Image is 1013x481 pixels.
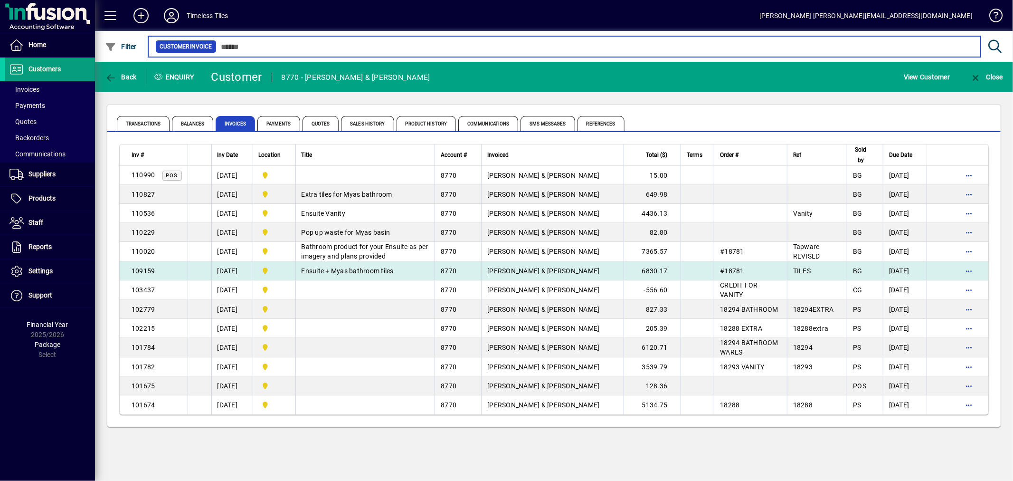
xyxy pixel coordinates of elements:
[624,261,681,280] td: 6830.17
[720,281,758,298] span: CREDIT FOR VANITY
[853,191,862,198] span: BG
[259,362,290,372] span: Dunedin
[487,210,599,217] span: [PERSON_NAME] & [PERSON_NAME]
[961,244,976,259] button: More options
[853,344,862,351] span: PS
[630,150,676,160] div: Total ($)
[720,150,738,160] span: Order #
[793,401,813,409] span: 18288
[883,166,927,185] td: [DATE]
[853,286,862,294] span: CG
[259,381,290,391] span: Dunedin
[132,286,155,294] span: 103437
[132,191,155,198] span: 110827
[487,325,599,332] span: [PERSON_NAME] & [PERSON_NAME]
[5,187,95,211] a: Products
[793,150,842,160] div: Ref
[982,2,1001,33] a: Knowledge Base
[961,206,976,221] button: More options
[853,172,862,179] span: BG
[441,325,456,332] span: 8770
[720,267,744,275] span: #18781
[28,194,56,202] span: Products
[889,150,921,160] div: Due Date
[259,150,281,160] span: Location
[9,102,45,109] span: Payments
[5,284,95,308] a: Support
[883,395,927,414] td: [DATE]
[961,397,976,413] button: More options
[5,211,95,235] a: Staff
[441,150,475,160] div: Account #
[5,114,95,130] a: Quotes
[720,248,744,255] span: #18781
[132,382,155,390] span: 101675
[487,191,599,198] span: [PERSON_NAME] & [PERSON_NAME]
[487,172,599,179] span: [PERSON_NAME] & [PERSON_NAME]
[853,144,877,165] div: Sold by
[9,86,39,93] span: Invoices
[211,185,253,204] td: [DATE]
[961,302,976,317] button: More options
[132,363,155,371] span: 101782
[5,146,95,162] a: Communications
[9,134,49,142] span: Backorders
[28,170,56,178] span: Suppliers
[172,116,213,131] span: Balances
[441,382,456,390] span: 8770
[883,242,927,261] td: [DATE]
[720,325,762,332] span: 18288 EXTRA
[521,116,575,131] span: SMS Messages
[160,42,212,51] span: Customer Invoice
[211,223,253,242] td: [DATE]
[793,363,813,371] span: 18293
[211,357,253,376] td: [DATE]
[211,376,253,395] td: [DATE]
[487,267,599,275] span: [PERSON_NAME] & [PERSON_NAME]
[132,306,155,313] span: 102779
[441,267,456,275] span: 8770
[487,344,599,351] span: [PERSON_NAME] & [PERSON_NAME]
[302,191,392,198] span: Extra tiles for Myas bathroom
[257,116,300,131] span: Payments
[759,8,973,23] div: [PERSON_NAME] [PERSON_NAME][EMAIL_ADDRESS][DOMAIN_NAME]
[961,359,976,375] button: More options
[441,363,456,371] span: 8770
[883,376,927,395] td: [DATE]
[720,401,739,409] span: 18288
[793,306,834,313] span: 18294EXTRA
[624,300,681,319] td: 827.33
[883,280,927,300] td: [DATE]
[853,363,862,371] span: PS
[624,280,681,300] td: -556.60
[853,248,862,255] span: BG
[853,401,862,409] span: PS
[960,68,1013,86] app-page-header-button: Close enquiry
[5,260,95,283] a: Settings
[5,163,95,186] a: Suppliers
[5,130,95,146] a: Backorders
[720,306,778,313] span: 18294 BATHROOM
[793,150,801,160] span: Ref
[259,285,290,295] span: Dunedin
[95,68,147,86] app-page-header-button: Back
[793,325,829,332] span: 18288extra
[211,166,253,185] td: [DATE]
[211,280,253,300] td: [DATE]
[259,170,290,181] span: Dunedin
[218,150,247,160] div: Inv Date
[441,172,456,179] span: 8770
[970,73,1003,81] span: Close
[883,261,927,280] td: [DATE]
[624,166,681,185] td: 15.00
[904,69,950,85] span: View Customer
[687,150,702,160] span: Terms
[487,401,599,409] span: [PERSON_NAME] & [PERSON_NAME]
[28,65,61,73] span: Customers
[961,321,976,336] button: More options
[187,8,228,23] div: Timeless Tiles
[793,210,813,217] span: Vanity
[211,338,253,357] td: [DATE]
[302,150,429,160] div: Title
[27,321,68,328] span: Financial Year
